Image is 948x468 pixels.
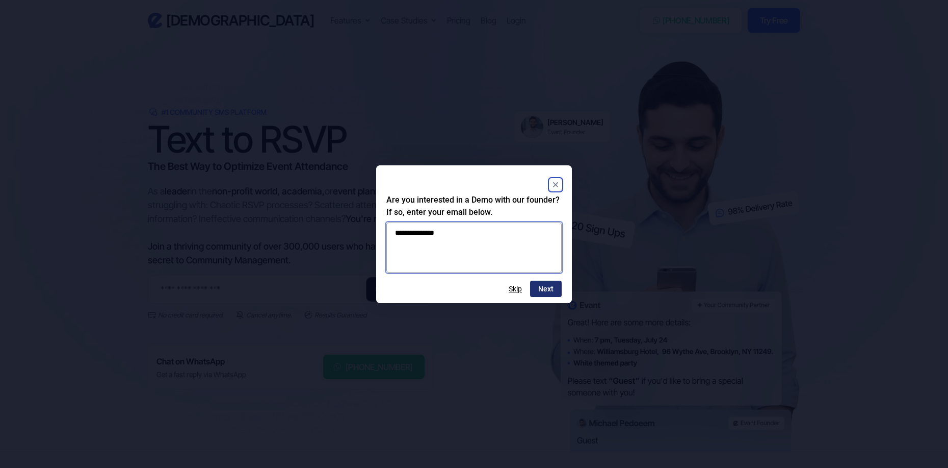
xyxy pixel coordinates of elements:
textarea: Are you interested in a Demo with our founder? If so, enter your email below. [386,223,562,273]
h2: Are you interested in a Demo with our founder? If so, enter your email below. [386,194,562,218]
button: Skip [509,285,522,293]
dialog: Are you interested in a Demo with our founder? If so, enter your email below. [376,165,572,303]
button: Next question [530,281,562,297]
button: Close [549,179,562,191]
